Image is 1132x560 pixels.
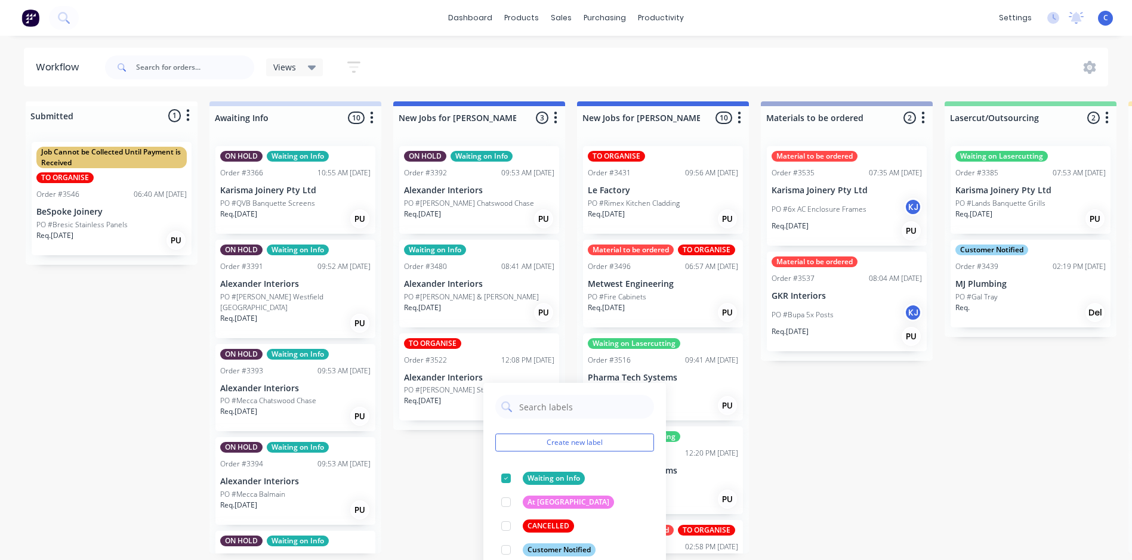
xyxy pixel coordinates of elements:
p: Alexander Interiors [220,477,371,487]
p: Le Factory [588,185,738,196]
div: Order #3496 [588,261,631,272]
div: Workflow [36,60,85,75]
div: 02:19 PM [DATE] [1053,261,1106,272]
div: products [498,9,545,27]
div: Order #3546 [36,189,79,200]
div: Waiting on Lasercutting [955,151,1048,162]
div: 02:58 PM [DATE] [685,542,738,552]
div: 09:53 AM [DATE] [317,366,371,376]
div: TO ORGANISE [678,245,735,255]
div: PU [718,303,737,322]
p: PO #Fire Cabinets [588,292,646,302]
div: ON HOLDWaiting on InfoOrder #339109:52 AM [DATE]Alexander InteriorsPO #[PERSON_NAME] Westfield [G... [215,240,375,338]
p: Pharma Tech Systems [588,373,738,383]
p: Req. [DATE] [955,209,992,219]
p: Req. [DATE] [772,326,809,337]
span: Views [273,61,296,73]
div: PU [534,209,553,228]
div: TO ORGANISEOrder #343109:56 AM [DATE]Le FactoryPO #Rimex Kitchen CladdingReq.[DATE]PU [583,146,743,234]
div: 09:41 AM [DATE] [685,355,738,366]
div: Order #3522 [404,355,447,366]
div: PU [718,490,737,509]
div: Waiting on Info [404,245,466,255]
p: PO #Bupa 5x Posts [772,310,834,320]
div: PU [718,209,737,228]
p: Req. [DATE] [220,406,257,417]
div: Customer Notified [955,245,1028,255]
div: 09:53 AM [DATE] [501,168,554,178]
p: GKR Interiors [772,291,922,301]
p: PO #QVB Banquette Screens [220,198,315,209]
div: Order #3366 [220,168,263,178]
div: Order #3537 [772,273,815,284]
p: PO #Mecca Chatswood Chase [220,395,316,406]
div: PU [1085,209,1105,228]
button: Create new label [495,434,654,451]
div: At [GEOGRAPHIC_DATA] [523,496,614,509]
p: Karisma Joinery Pty Ltd [955,185,1106,196]
div: Waiting on Info [267,151,329,162]
a: dashboard [442,9,498,27]
p: PO #[PERSON_NAME] St Barts Retrofit [404,385,528,395]
div: Order #3391 [220,261,263,272]
div: ON HOLDWaiting on InfoOrder #339309:53 AM [DATE]Alexander InteriorsPO #Mecca Chatswood ChaseReq.[... [215,344,375,432]
div: 12:08 PM [DATE] [501,355,554,366]
div: PU [718,396,737,415]
p: PO #[PERSON_NAME] Westfield [GEOGRAPHIC_DATA] [220,292,371,313]
div: 09:52 AM [DATE] [317,261,371,272]
p: Req. [DATE] [404,209,441,219]
p: Alexander Interiors [220,383,371,394]
p: PO #[PERSON_NAME] & [PERSON_NAME] [404,292,539,302]
div: 08:41 AM [DATE] [501,261,554,272]
div: KJ [904,198,922,216]
div: Job Cannot be Collected Until Payment is Received [36,147,187,168]
div: Order #3516 [588,355,631,366]
p: Req. [DATE] [588,302,625,313]
div: ON HOLD [220,151,263,162]
div: PU [166,231,186,250]
div: Order #3394 [220,459,263,469]
p: Req. [DATE] [220,209,257,219]
p: Req. [DATE] [404,395,441,406]
p: PO #[PERSON_NAME] Chatswood Chase [404,198,534,209]
p: Req. [DATE] [36,230,73,241]
div: Material to be ordered [772,151,858,162]
div: CANCELLED [523,519,574,533]
div: ON HOLD [220,245,263,255]
div: PU [350,500,369,519]
div: Order #3480 [404,261,447,272]
div: 07:53 AM [DATE] [1053,168,1106,178]
div: purchasing [578,9,632,27]
p: Karisma Joinery Pty Ltd [220,185,371,196]
div: Order #3385 [955,168,998,178]
div: Order #3439 [955,261,998,272]
div: Order #3392 [404,168,447,178]
div: Customer Notified [523,543,596,556]
p: MJ Plumbing [955,279,1106,289]
div: TO ORGANISE [588,151,645,162]
div: 10:55 AM [DATE] [317,168,371,178]
p: Alexander Interiors [404,185,554,196]
div: 06:40 AM [DATE] [134,189,187,200]
div: Material to be ordered [588,245,674,255]
p: PO #Rimex Kitchen Cladding [588,198,680,209]
p: PO #Lands Banquette Grills [955,198,1045,209]
div: Waiting on LasercuttingOrder #351609:41 AM [DATE]Pharma Tech SystemsPO #ITW Push PlatesReq.[DATE]PU [583,333,743,421]
p: PO #Gal Tray [955,292,998,302]
div: ON HOLD [220,536,263,546]
div: Material to be orderedTO ORGANISEOrder #349606:57 AM [DATE]Metwest EngineeringPO #Fire CabinetsRe... [583,240,743,327]
div: Customer NotifiedOrder #343902:19 PM [DATE]MJ PlumbingPO #Gal TrayReq.Del [951,240,1111,327]
p: Req. [DATE] [588,209,625,219]
p: PO #Mecca Balmain [220,489,285,500]
p: Alexander Interiors [404,373,554,383]
div: PU [902,327,921,346]
div: productivity [632,9,690,27]
div: PU [350,314,369,333]
div: Waiting on InfoOrder #348008:41 AM [DATE]Alexander InteriorsPO #[PERSON_NAME] & [PERSON_NAME]Req.... [399,240,559,327]
div: Waiting on LasercuttingOrder #338507:53 AM [DATE]Karisma Joinery Pty LtdPO #Lands Banquette Grill... [951,146,1111,234]
div: Waiting on Info [451,151,513,162]
div: Material to be orderedOrder #353507:35 AM [DATE]Karisma Joinery Pty LtdPO #6x AC Enclosure Frames... [767,146,927,246]
div: 12:20 PM [DATE] [685,448,738,459]
div: ON HOLDWaiting on InfoOrder #336610:55 AM [DATE]Karisma Joinery Pty LtdPO #QVB Banquette ScreensR... [215,146,375,234]
div: Waiting on Lasercutting [588,338,680,349]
